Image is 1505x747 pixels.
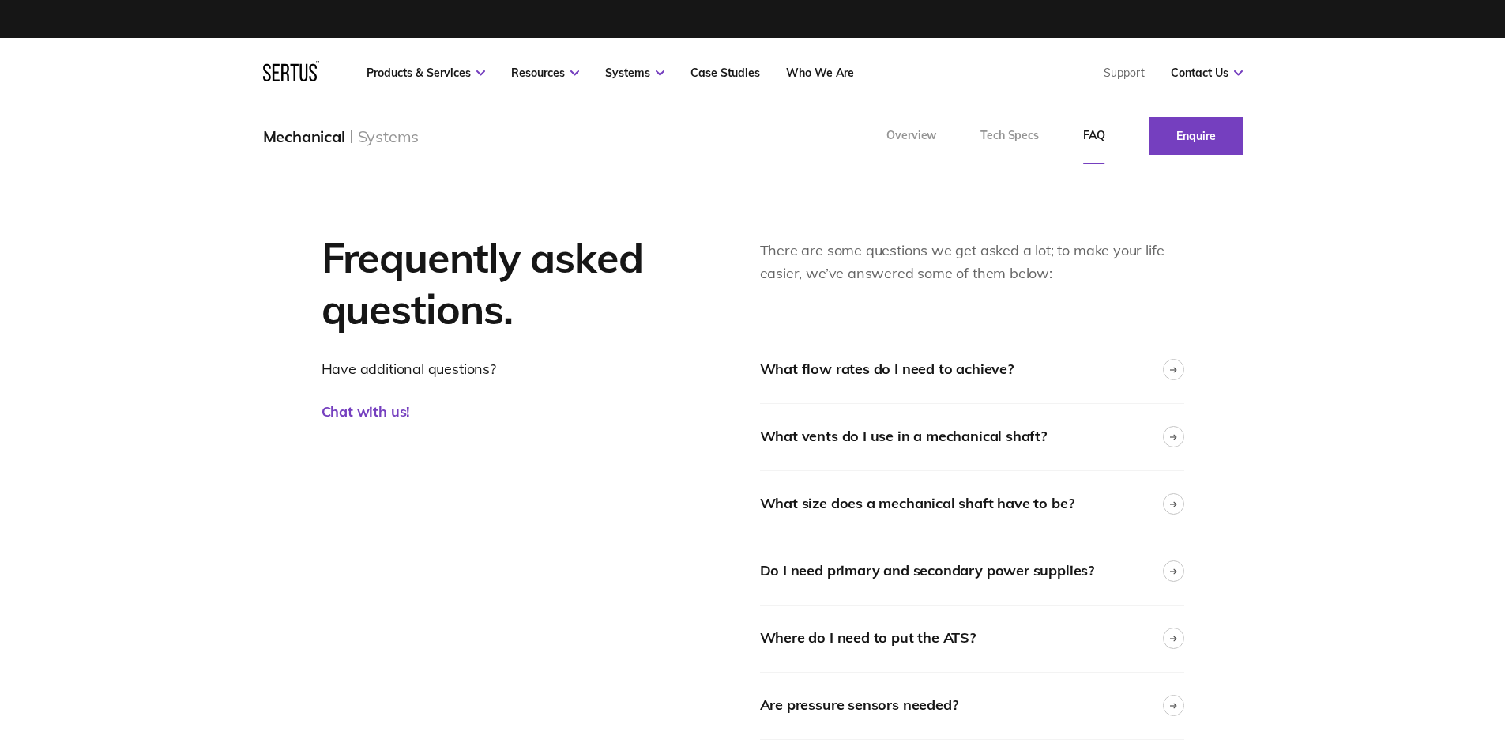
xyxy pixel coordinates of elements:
div: Are pressure sensors needed? [760,694,958,717]
div: There are some questions we get asked a lot; to make your life easier, we’ve answered some of the... [760,240,1184,285]
div: Systems [358,126,420,146]
div: What flow rates do I need to achieve? [760,358,1014,381]
h2: Frequently asked questions. [322,232,713,334]
a: Overview [864,108,958,164]
a: Enquire [1149,117,1243,155]
a: Resources [511,66,579,80]
div: What vents do I use in a mechanical shaft? [760,425,1047,448]
a: Who We Are [786,66,854,80]
a: Case Studies [690,66,760,80]
a: Tech Specs [958,108,1061,164]
div: What size does a mechanical shaft have to be? [760,492,1074,515]
div: Do I need primary and secondary power supplies? [760,560,1095,583]
div: Mechanical [263,126,345,146]
a: Chat with us! [322,402,411,421]
a: Support [1104,66,1145,80]
a: Systems [605,66,664,80]
a: Contact Us [1171,66,1243,80]
div: Where do I need to put the ATS? [760,627,976,650]
p: Have additional questions? [322,358,713,381]
a: Products & Services [367,66,485,80]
